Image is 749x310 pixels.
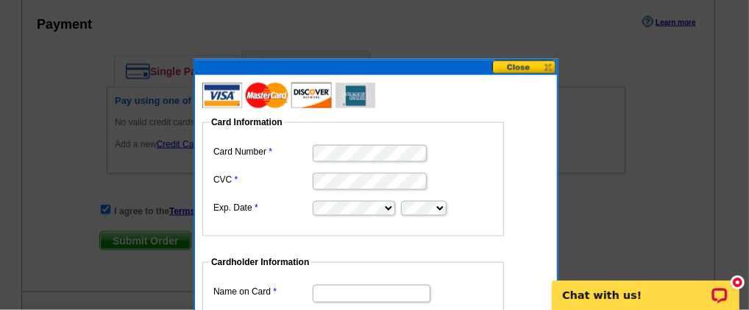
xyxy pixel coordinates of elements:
legend: Card Information [210,116,284,129]
img: acceptedCards.gif [202,82,375,108]
label: CVC [213,173,311,186]
label: Card Number [213,145,311,158]
iframe: LiveChat chat widget [542,264,749,310]
label: Exp. Date [213,201,311,214]
label: Name on Card [213,285,311,298]
legend: Cardholder Information [210,256,310,269]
